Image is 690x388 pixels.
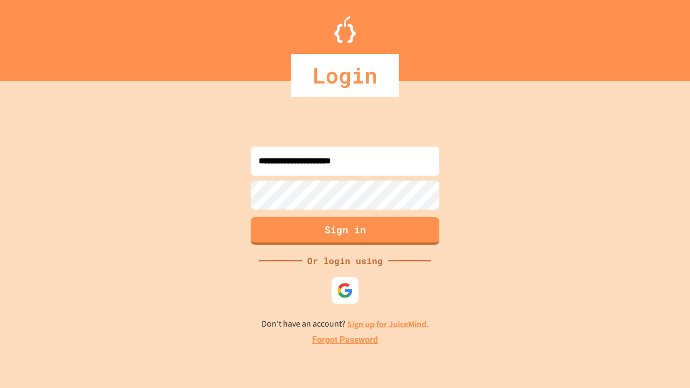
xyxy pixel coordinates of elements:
a: Sign up for JuiceMind. [347,318,429,330]
p: Don't have an account? [261,317,429,331]
div: Login [291,54,399,97]
button: Sign in [251,217,439,245]
div: Or login using [302,254,388,267]
img: google-icon.svg [337,282,353,299]
img: Logo.svg [334,16,356,43]
a: Forgot Password [312,334,378,347]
